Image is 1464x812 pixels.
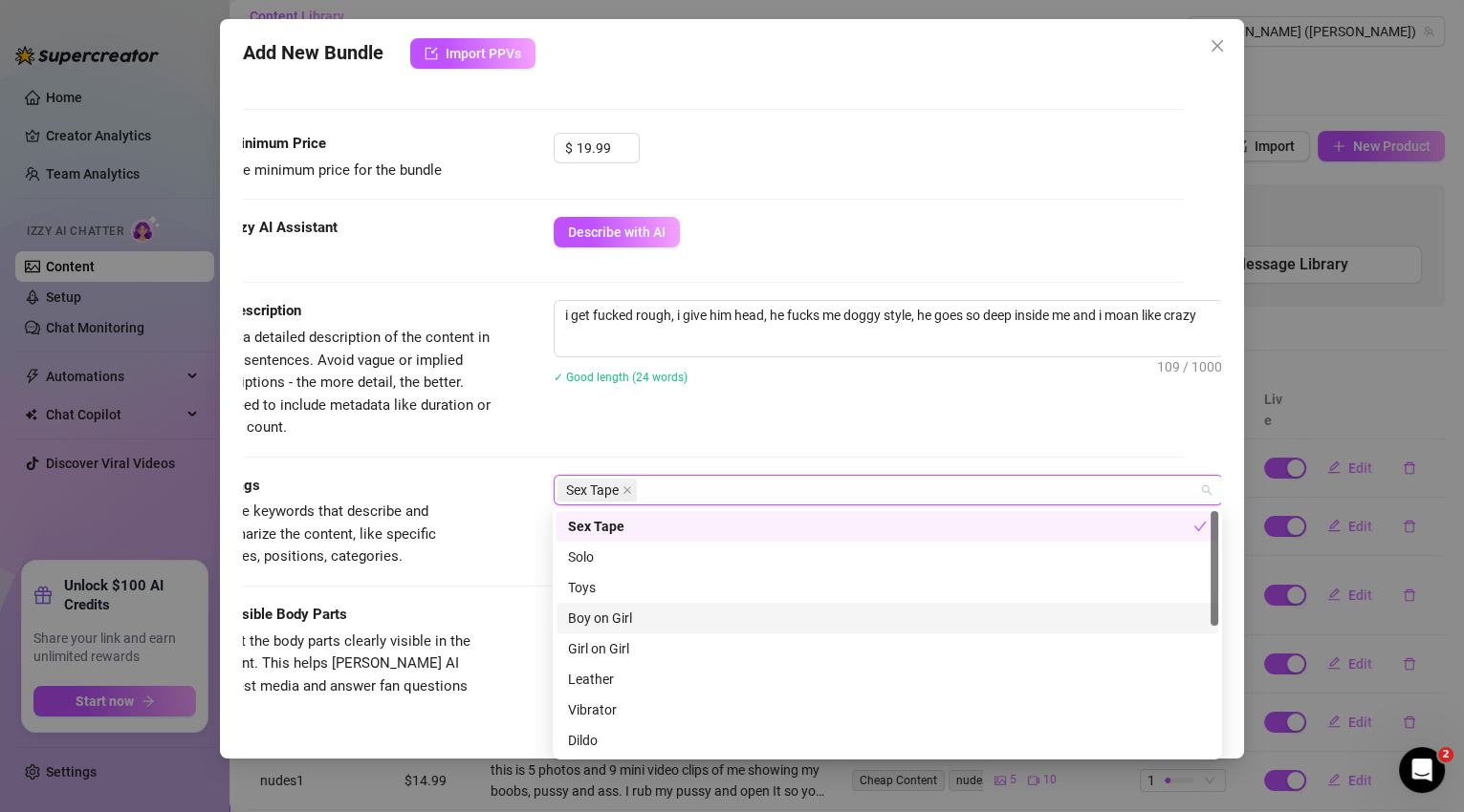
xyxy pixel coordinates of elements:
span: Describe with AI [568,224,666,240]
div: Solo [568,546,1207,567]
div: Sex Tape [568,516,1193,537]
button: Close [1202,31,1233,61]
span: close [623,485,632,495]
div: Toys [568,577,1207,598]
span: check [1193,520,1207,533]
div: Sex Tape [557,511,1218,542]
span: Set the minimum price for the bundle [206,161,442,179]
strong: Description [229,302,301,319]
iframe: Intercom live chat [1399,747,1445,793]
div: Leather [568,669,1207,690]
div: Dildo [557,725,1218,756]
div: Girl on Girl [568,638,1207,659]
span: Sex Tape [557,479,637,502]
strong: Tags [229,477,260,494]
div: Vibrator [568,699,1207,720]
div: Boy on Girl [557,603,1218,633]
span: close [1210,38,1225,53]
div: Vibrator [557,694,1218,725]
span: import [425,47,438,60]
span: Close [1202,38,1233,53]
div: Dildo [568,730,1207,751]
div: Solo [557,542,1218,572]
button: Describe with AI [554,217,680,247]
div: Toys [557,572,1218,603]
div: Leather [557,664,1218,694]
button: Import PPVs [410,38,535,69]
div: Girl on Girl [557,633,1218,664]
strong: Izzy AI Assistant [229,219,338,236]
strong: Minimum Price [229,135,326,152]
span: Sex Tape [566,480,619,501]
span: Import PPVs [446,46,521,61]
span: Write a detailed description of the content in a few sentences. Avoid vague or implied descriptio... [206,329,491,436]
span: Select the body parts clearly visible in the content. This helps [PERSON_NAME] AI suggest media a... [206,632,470,717]
div: Boy on Girl [568,608,1207,629]
span: Add New Bundle [243,38,383,69]
textarea: i get fucked rough, i give him head, he fucks me doggy style, he goes so deep inside me and i moa... [555,301,1222,330]
span: 2 [1438,747,1453,762]
span: ✓ Good length (24 words) [554,371,688,384]
span: Simple keywords that describe and summarize the content, like specific fetishes, positions, categ... [206,502,436,565]
strong: Visible Body Parts [229,606,347,623]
